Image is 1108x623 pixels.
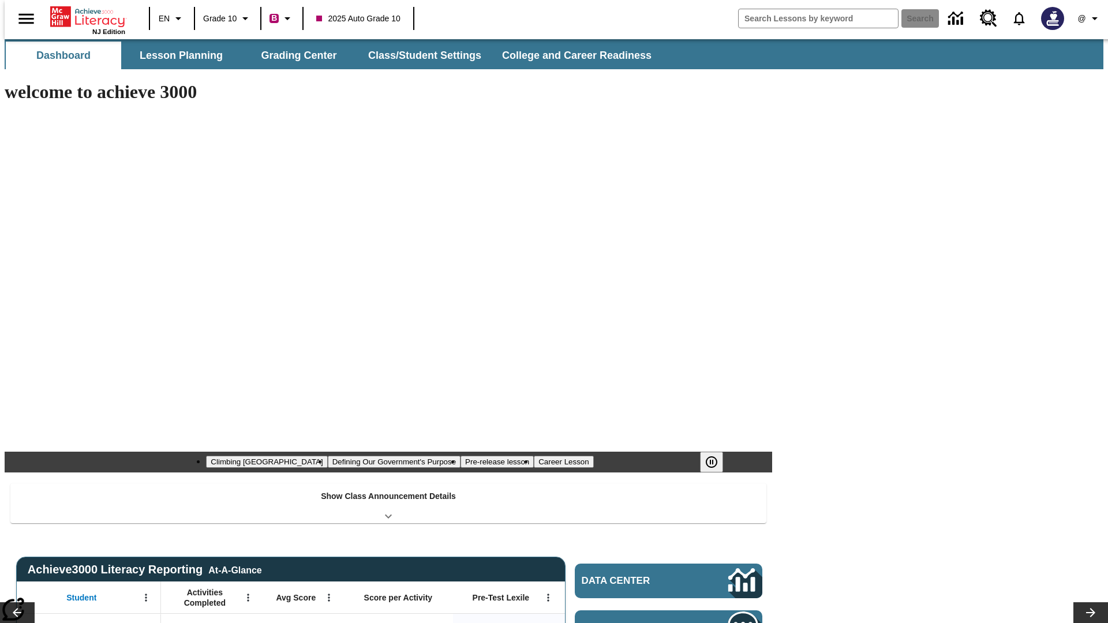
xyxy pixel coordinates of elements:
img: Avatar [1041,7,1064,30]
div: SubNavbar [5,39,1103,69]
span: Avg Score [276,592,316,603]
a: Data Center [575,564,762,598]
span: Student [66,592,96,603]
div: SubNavbar [5,42,662,69]
a: Data Center [941,3,973,35]
a: Notifications [1004,3,1034,33]
button: Open Menu [239,589,257,606]
span: Pre-Test Lexile [473,592,530,603]
button: Select a new avatar [1034,3,1071,33]
p: Show Class Announcement Details [321,490,456,502]
button: Slide 4 Career Lesson [534,456,593,468]
span: NJ Edition [92,28,125,35]
button: Grade: Grade 10, Select a grade [199,8,257,29]
a: Home [50,5,125,28]
button: Language: EN, Select a language [154,8,190,29]
div: At-A-Glance [208,563,261,576]
button: Grading Center [241,42,357,69]
a: Resource Center, Will open in new tab [973,3,1004,34]
span: @ [1077,13,1085,25]
button: Dashboard [6,42,121,69]
span: Data Center [582,575,690,587]
button: Class/Student Settings [359,42,491,69]
button: Boost Class color is violet red. Change class color [265,8,299,29]
input: search field [739,9,898,28]
button: Open Menu [320,589,338,606]
span: Grade 10 [203,13,237,25]
span: Achieve3000 Literacy Reporting [28,563,262,576]
span: B [271,11,277,25]
button: College and Career Readiness [493,42,661,69]
button: Open Menu [540,589,557,606]
button: Slide 2 Defining Our Government's Purpose [328,456,461,468]
button: Slide 1 Climbing Mount Tai [206,456,327,468]
span: Activities Completed [167,587,243,608]
span: Score per Activity [364,592,433,603]
button: Pause [700,452,723,472]
button: Lesson Planning [123,42,239,69]
button: Profile/Settings [1071,8,1108,29]
button: Open Menu [137,589,155,606]
div: Home [50,4,125,35]
span: EN [159,13,170,25]
button: Slide 3 Pre-release lesson [461,456,534,468]
button: Open side menu [9,2,43,36]
button: Lesson carousel, Next [1073,602,1108,623]
div: Show Class Announcement Details [10,483,766,523]
h1: welcome to achieve 3000 [5,81,772,103]
div: Pause [700,452,735,472]
span: 2025 Auto Grade 10 [316,13,400,25]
